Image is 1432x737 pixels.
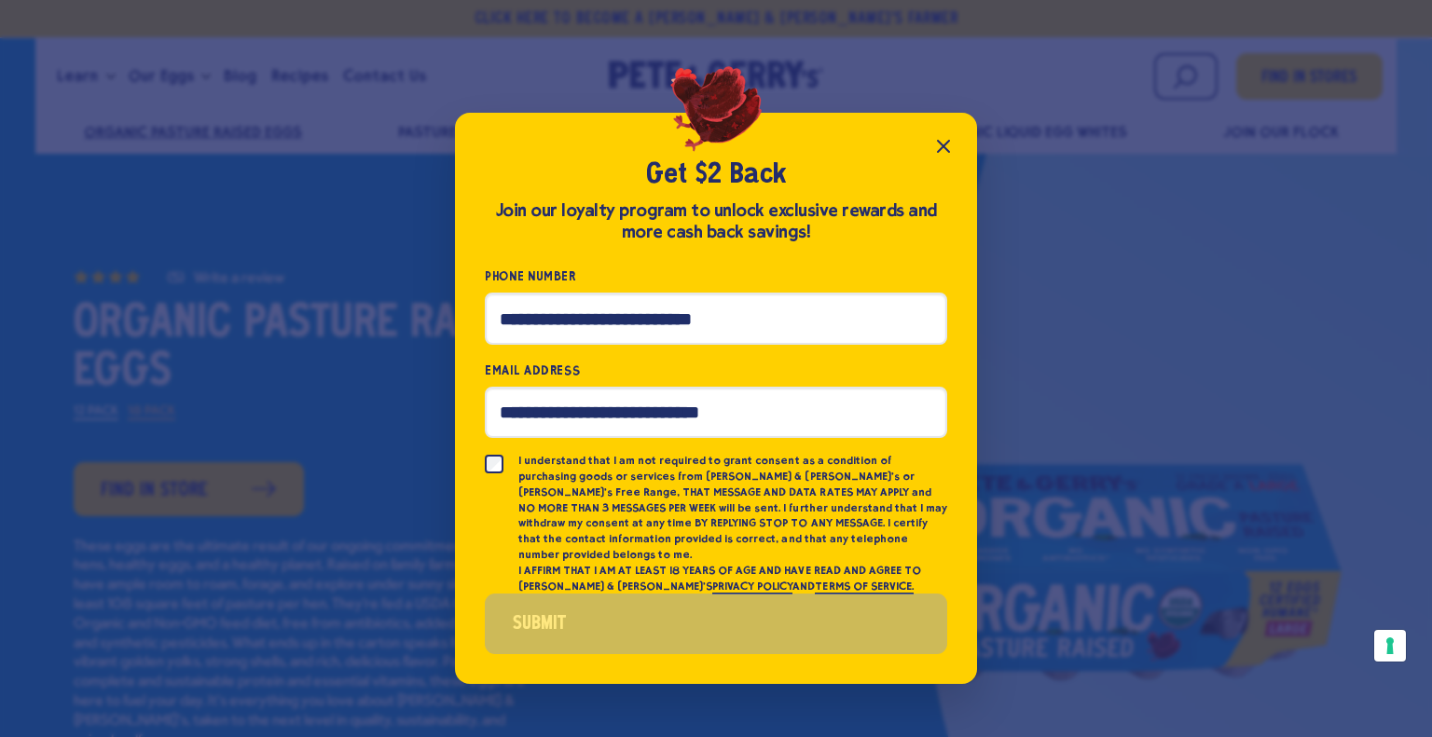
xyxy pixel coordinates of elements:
[485,266,947,287] label: Phone Number
[485,594,947,654] button: Submit
[1374,630,1406,662] button: Your consent preferences for tracking technologies
[712,580,792,594] a: PRIVACY POLICY
[925,128,962,165] button: Close popup
[485,200,947,243] div: Join our loyalty program to unlock exclusive rewards and more cash back savings!
[485,157,947,193] h2: Get $2 Back
[485,360,947,381] label: Email Address
[518,563,947,594] p: I AFFIRM THAT I AM AT LEAST 18 YEARS OF AGE AND HAVE READ AND AGREE TO [PERSON_NAME] & [PERSON_NA...
[518,453,947,563] p: I understand that I am not required to grant consent as a condition of purchasing goods or servic...
[485,455,503,473] input: I understand that I am not required to grant consent as a condition of purchasing goods or servic...
[815,580,913,594] a: TERMS OF SERVICE.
